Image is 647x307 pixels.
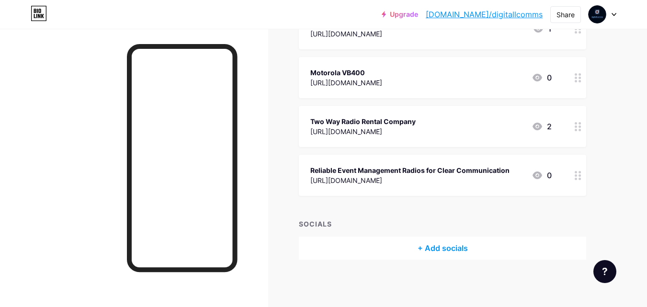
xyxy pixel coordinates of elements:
div: SOCIALS [299,219,586,229]
img: digitallcomms [588,5,606,23]
div: + Add socials [299,237,586,260]
div: Reliable Event Management Radios for Clear Communication [310,165,510,175]
div: 0 [532,72,552,83]
a: Upgrade [382,11,418,18]
a: [DOMAIN_NAME]/digitallcomms [426,9,543,20]
div: Motorola VB400 [310,68,382,78]
div: [URL][DOMAIN_NAME] [310,175,510,185]
div: 0 [532,170,552,181]
div: 2 [532,121,552,132]
div: Share [556,10,575,20]
div: Two Way Radio Rental Company [310,116,416,126]
div: [URL][DOMAIN_NAME] [310,29,406,39]
div: [URL][DOMAIN_NAME] [310,78,382,88]
div: [URL][DOMAIN_NAME] [310,126,416,136]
